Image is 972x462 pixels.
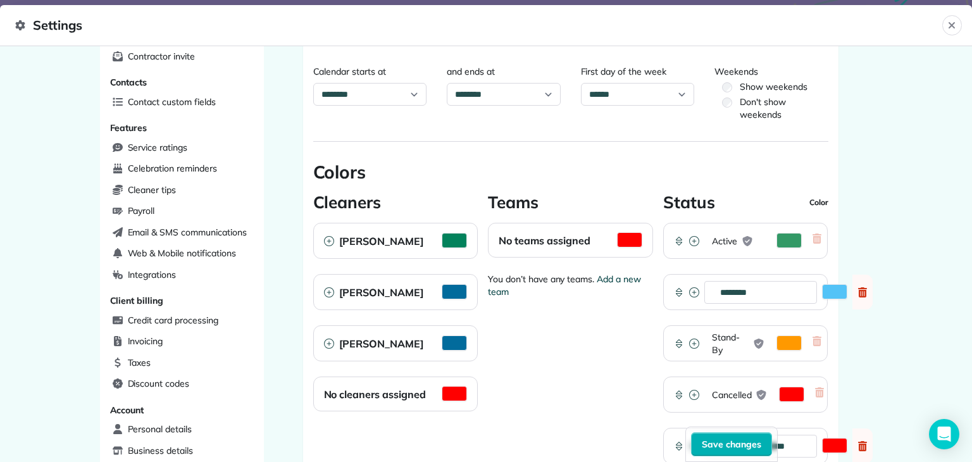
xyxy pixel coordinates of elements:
div: No teams assigned Color Card [488,223,653,258]
h3: Cleaners [313,192,382,213]
span: Features [110,122,147,134]
span: Integrations [128,268,177,281]
div: Open Intercom Messenger [929,419,959,449]
h3: Status [663,192,715,213]
div: ActiveActivate Color Picker [663,223,828,259]
span: Invoicing [128,335,163,347]
a: Service ratings [108,139,256,158]
button: Activate Color Picker [617,232,642,247]
button: Activate Color Picker [822,438,847,453]
span: Business details [128,444,193,457]
span: Personal details [128,423,192,435]
div: Stand-ByActivate Color Picker [663,325,828,361]
h2: [PERSON_NAME] [334,336,442,351]
span: Credit card processing [128,314,218,327]
a: Add a new team [488,273,641,297]
span: You don’t have any teams. [488,273,653,298]
span: Cancelled [712,389,752,401]
button: Close [942,15,962,35]
span: Discount codes [128,377,189,390]
span: Web & Mobile notifications [128,247,236,259]
button: Activate Color Picker [822,284,847,299]
h2: [PERSON_NAME] [334,234,442,249]
span: Save changes [702,438,761,451]
span: Stand-By [712,331,749,356]
button: Activate Color Picker [442,233,467,248]
a: Integrations [108,266,256,285]
span: Contacts [110,77,147,88]
span: Taxes [128,356,151,369]
span: Cleaner tips [128,184,177,196]
button: Activate Color Picker [779,387,804,402]
span: Contact custom fields [128,96,216,108]
a: Contact custom fields [108,93,256,112]
a: Celebration reminders [108,159,256,178]
span: Contractor invite [128,50,195,63]
button: Activate Color Picker [442,284,467,299]
span: Settings [15,15,942,35]
span: Celebration reminders [128,162,217,175]
span: Color [809,197,828,208]
a: Invoicing [108,332,256,351]
span: Active [712,235,737,247]
button: Save changes [691,432,772,456]
a: Taxes [108,354,256,373]
h2: [PERSON_NAME] [334,285,442,300]
label: First day of the week [581,65,695,78]
h3: Teams [488,192,539,213]
button: Activate Color Picker [442,335,467,351]
div: CancelledActivate Color Picker [663,377,828,413]
h2: No teams assigned [499,233,590,248]
label: Don't show weekends [714,96,828,121]
label: Show weekends [714,80,828,93]
legend: Weekends [714,65,828,78]
a: Credit card processing [108,311,256,330]
a: Business details [108,442,256,461]
a: Web & Mobile notifications [108,244,256,263]
a: Personal details [108,420,256,439]
button: Activate Color Picker [442,386,467,401]
span: Account [110,404,144,416]
span: Client billing [110,295,163,306]
a: Discount codes [108,375,256,394]
a: Contractor invite [108,47,256,66]
span: Service ratings [128,141,187,154]
a: Payroll [108,202,256,221]
a: Cleaner tips [108,181,256,200]
h2: Colors [313,162,828,182]
div: No cleaners assigned Color Card [313,377,478,411]
a: Email & SMS communications [108,223,256,242]
label: and ends at [447,65,561,78]
span: Email & SMS communications [128,226,247,239]
label: Calendar starts at [313,65,427,78]
button: Activate Color Picker [776,335,802,351]
div: Activate Color Picker [663,274,828,310]
button: Activate Color Picker [776,233,802,248]
h2: No cleaners assigned [324,387,426,402]
span: Payroll [128,204,155,217]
